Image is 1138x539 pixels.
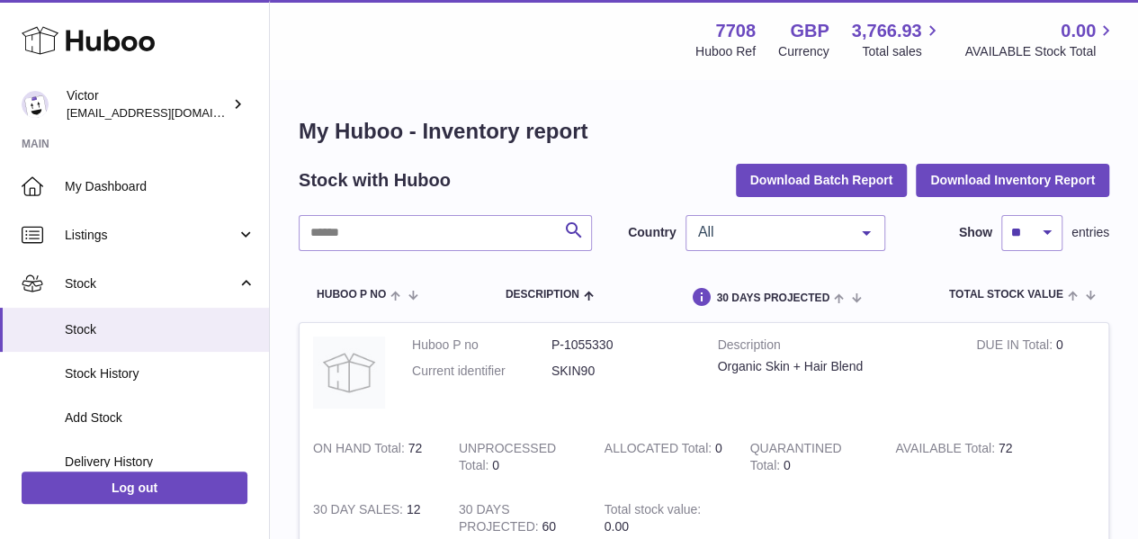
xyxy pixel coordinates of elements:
h2: Stock with Huboo [299,168,451,193]
span: 30 DAYS PROJECTED [716,292,829,304]
span: [EMAIL_ADDRESS][DOMAIN_NAME] [67,105,264,120]
span: Stock [65,275,237,292]
div: Victor [67,87,228,121]
td: 72 [300,427,445,488]
a: 0.00 AVAILABLE Stock Total [964,19,1116,60]
strong: Description [718,337,950,358]
strong: 30 DAY SALES [313,502,407,521]
dt: Current identifier [412,363,551,380]
dt: Huboo P no [412,337,551,354]
span: AVAILABLE Stock Total [964,43,1116,60]
strong: Total stock value [605,502,701,521]
div: Currency [778,43,829,60]
label: Country [628,224,677,241]
strong: GBP [790,19,829,43]
strong: ALLOCATED Total [605,441,715,460]
span: Huboo P no [317,289,386,301]
span: Add Stock [65,409,255,427]
strong: AVAILABLE Total [895,441,998,460]
dd: P-1055330 [551,337,691,354]
td: 0 [963,323,1108,427]
span: 3,766.93 [852,19,922,43]
div: Huboo Ref [695,43,756,60]
span: Description [506,289,579,301]
dd: SKIN90 [551,363,691,380]
span: Stock [65,321,255,338]
strong: UNPROCESSED Total [459,441,556,477]
a: Log out [22,472,247,504]
td: 0 [591,427,737,488]
span: Listings [65,227,237,244]
span: My Dashboard [65,178,255,195]
td: 72 [882,427,1027,488]
span: All [694,223,848,241]
div: Organic Skin + Hair Blend [718,358,950,375]
span: 0.00 [1061,19,1096,43]
strong: 7708 [715,19,756,43]
h1: My Huboo - Inventory report [299,117,1109,146]
strong: ON HAND Total [313,441,408,460]
td: 0 [445,427,591,488]
span: Total stock value [949,289,1063,301]
strong: QUARANTINED Total [749,441,841,477]
button: Download Inventory Report [916,164,1109,196]
span: entries [1071,224,1109,241]
a: 3,766.93 Total sales [852,19,943,60]
strong: DUE IN Total [976,337,1055,356]
span: 0 [784,458,791,472]
img: internalAdmin-7708@internal.huboo.com [22,91,49,118]
label: Show [959,224,992,241]
strong: 30 DAYS PROJECTED [459,502,542,538]
span: Total sales [862,43,942,60]
span: Stock History [65,365,255,382]
button: Download Batch Report [736,164,908,196]
img: product image [313,337,385,409]
span: Delivery History [65,454,255,471]
span: 0.00 [605,519,629,534]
